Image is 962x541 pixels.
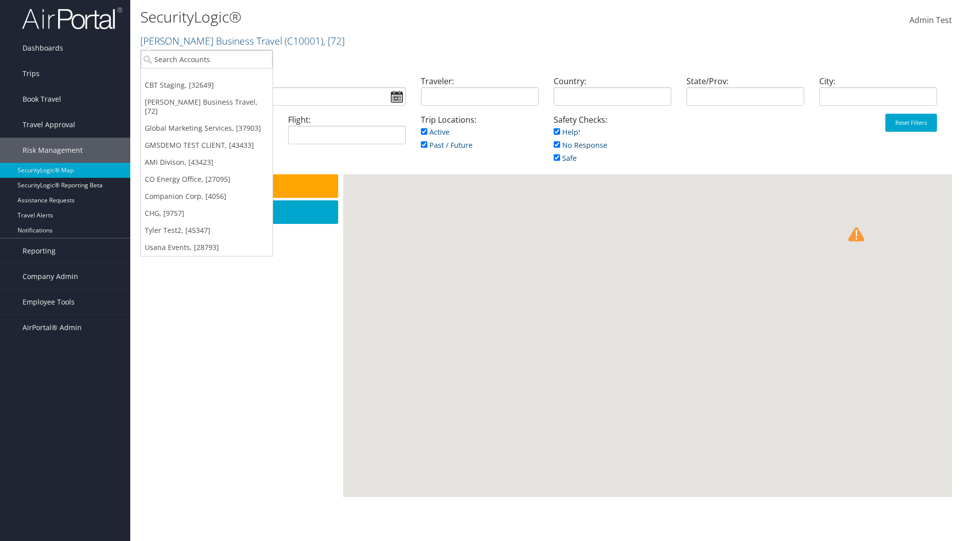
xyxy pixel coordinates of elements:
a: [PERSON_NAME] Business Travel, [72] [141,94,273,120]
a: CBT Staging, [32649] [141,77,273,94]
div: Travel Date Range: [148,75,413,114]
div: Green earthquake alert (Magnitude 5.8M, Depth:9.144km) in Mexico 11/08/2025 02:21 UTC, 40 thousan... [371,285,387,301]
span: Travel Approval [23,112,75,137]
p: Filter: [140,53,681,66]
a: Past / Future [421,140,472,150]
input: Search Accounts [141,50,273,69]
span: ( C10001 ) [285,34,323,48]
div: Green earthquake alert (Magnitude 4.7M, Depth:10km) in Guatemala 10/08/2025 20:37 UTC, 70 thousan... [377,289,393,305]
span: Company Admin [23,264,78,289]
span: Admin Test [909,15,952,26]
div: Flight: [281,114,413,152]
span: Book Travel [23,87,61,112]
img: airportal-logo.png [22,7,122,30]
a: [PERSON_NAME] Business Travel [140,34,345,48]
a: No Response [554,140,607,150]
a: Safe [554,153,577,163]
span: , [ 72 ] [323,34,345,48]
div: Safety Checks: [546,114,679,174]
div: Green earthquake alert (Magnitude 4.6M, Depth:10km) in Mexico 10/08/2025 14:31 UTC, 90 thousand i... [376,289,392,305]
a: Companion Corp, [4056] [141,188,273,205]
button: Reset Filters [885,114,937,132]
a: Global Marketing Services, [37903] [141,120,273,137]
a: Usana Events, [28793] [141,239,273,256]
a: AMI Divison, [43423] [141,154,273,171]
div: City: [812,75,944,114]
a: Admin Test [909,5,952,36]
a: CO Energy Office, [27095] [141,171,273,188]
div: Traveler: [413,75,546,114]
span: AirPortal® Admin [23,315,82,340]
div: Green earthquake alert (Magnitude 4.7M, Depth:148.057km) in Colombia 11/08/2025 00:16 UTC, 3 mill... [423,315,439,331]
a: Active [421,127,449,137]
h1: SecurityLogic® [140,7,681,28]
a: GMSDEMO TEST CLIENT, [43433] [141,137,273,154]
span: Risk Management [23,138,83,163]
a: Tyler Test2, [45347] [141,222,273,239]
span: Trips [23,61,40,86]
a: Help! [554,127,580,137]
div: Trip Locations: [413,114,546,161]
span: Dashboards [23,36,63,61]
span: Reporting [23,238,56,263]
a: CHG, [9757] [141,205,273,222]
span: Employee Tools [23,290,75,315]
div: State/Prov: [679,75,812,114]
div: Country: [546,75,679,114]
div: Orange earthquake alert (Magnitude 6.1M, Depth:10km) in Türkiye 10/08/2025 16:53 UTC, 70 thousand... [720,205,736,221]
